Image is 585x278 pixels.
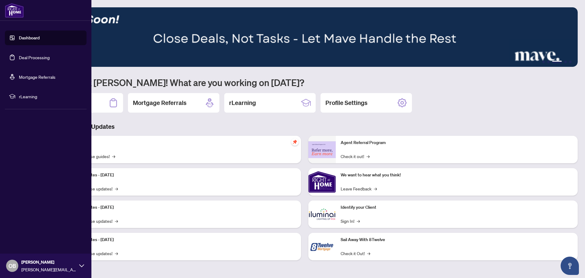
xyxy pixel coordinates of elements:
[341,204,573,211] p: Identify your Client
[64,236,296,243] p: Platform Updates - [DATE]
[19,93,82,100] span: rLearning
[341,236,573,243] p: Sail Away With 8Twelve
[115,218,118,224] span: →
[341,153,370,160] a: Check it out!→
[341,218,360,224] a: Sign In!→
[308,168,336,196] img: We want to hear what you think!
[547,61,550,63] button: 2
[133,99,186,107] h2: Mortgage Referrals
[32,77,578,88] h1: Welcome back [PERSON_NAME]! What are you working on [DATE]?
[367,153,370,160] span: →
[341,172,573,179] p: We want to hear what you think!
[32,122,578,131] h3: Brokerage & Industry Updates
[64,139,296,146] p: Self-Help
[229,99,256,107] h2: rLearning
[115,250,118,257] span: →
[5,3,24,18] img: logo
[341,250,370,257] a: Check it Out!→
[325,99,367,107] h2: Profile Settings
[308,200,336,228] img: Identify your Client
[569,61,572,63] button: 5
[542,61,545,63] button: 1
[64,172,296,179] p: Platform Updates - [DATE]
[552,61,562,63] button: 3
[564,61,567,63] button: 4
[357,218,360,224] span: →
[19,35,40,41] a: Dashboard
[115,185,118,192] span: →
[32,7,578,67] img: Slide 2
[367,250,370,257] span: →
[112,153,115,160] span: →
[341,185,377,192] a: Leave Feedback→
[308,233,336,260] img: Sail Away With 8Twelve
[561,257,579,275] button: Open asap
[19,55,50,60] a: Deal Processing
[374,185,377,192] span: →
[21,266,76,273] span: [PERSON_NAME][EMAIL_ADDRESS][PERSON_NAME][DOMAIN_NAME]
[291,138,299,146] span: pushpin
[19,74,55,80] a: Mortgage Referrals
[308,141,336,158] img: Agent Referral Program
[64,204,296,211] p: Platform Updates - [DATE]
[21,259,76,265] span: [PERSON_NAME]
[341,139,573,146] p: Agent Referral Program
[9,262,16,270] span: OB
